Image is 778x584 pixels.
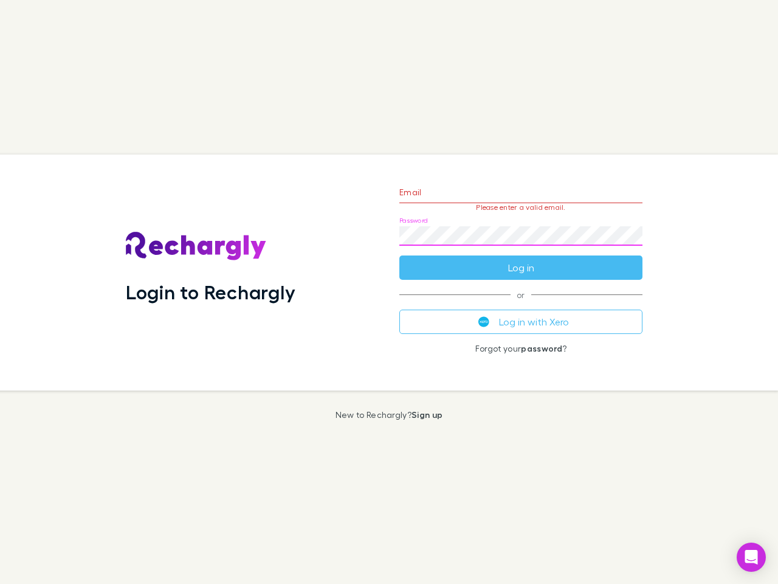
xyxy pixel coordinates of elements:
[399,203,642,212] p: Please enter a valid email.
[336,410,443,420] p: New to Rechargly?
[399,344,642,353] p: Forgot your ?
[411,409,442,420] a: Sign up
[521,343,562,353] a: password
[737,543,766,572] div: Open Intercom Messenger
[399,310,642,334] button: Log in with Xero
[399,294,642,295] span: or
[126,280,295,304] h1: Login to Rechargly
[126,232,267,261] img: Rechargly's Logo
[478,316,489,327] img: Xero's logo
[399,216,428,225] label: Password
[399,255,642,280] button: Log in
